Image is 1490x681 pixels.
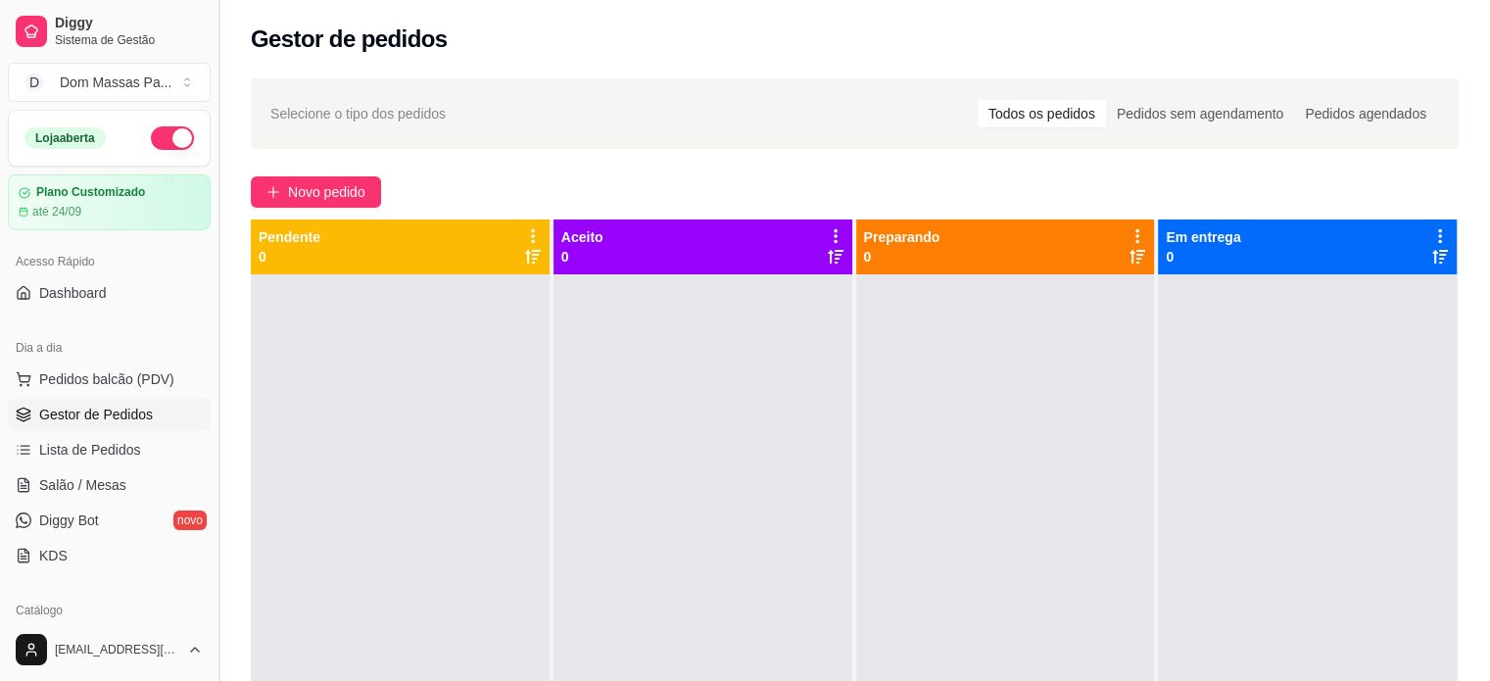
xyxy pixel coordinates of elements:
[266,185,280,199] span: plus
[55,32,203,48] span: Sistema de Gestão
[8,540,211,571] a: KDS
[39,283,107,303] span: Dashboard
[39,440,141,460] span: Lista de Pedidos
[39,511,99,530] span: Diggy Bot
[39,405,153,424] span: Gestor de Pedidos
[1166,227,1240,247] p: Em entrega
[8,505,211,536] a: Diggy Botnovo
[24,127,106,149] div: Loja aberta
[1294,100,1437,127] div: Pedidos agendados
[259,247,320,267] p: 0
[561,247,603,267] p: 0
[259,227,320,247] p: Pendente
[39,475,126,495] span: Salão / Mesas
[55,642,179,657] span: [EMAIL_ADDRESS][DOMAIN_NAME]
[864,247,940,267] p: 0
[8,469,211,501] a: Salão / Mesas
[8,8,211,55] a: DiggySistema de Gestão
[978,100,1106,127] div: Todos os pedidos
[1106,100,1294,127] div: Pedidos sem agendamento
[270,103,446,124] span: Selecione o tipo dos pedidos
[8,174,211,230] a: Plano Customizadoaté 24/09
[288,181,365,203] span: Novo pedido
[39,546,68,565] span: KDS
[151,126,194,150] button: Alterar Status
[8,595,211,626] div: Catálogo
[251,176,381,208] button: Novo pedido
[32,204,81,219] article: até 24/09
[8,399,211,430] a: Gestor de Pedidos
[8,434,211,465] a: Lista de Pedidos
[1166,247,1240,267] p: 0
[561,227,603,247] p: Aceito
[55,15,203,32] span: Diggy
[36,185,145,200] article: Plano Customizado
[8,364,211,395] button: Pedidos balcão (PDV)
[8,626,211,673] button: [EMAIL_ADDRESS][DOMAIN_NAME]
[60,73,171,92] div: Dom Massas Pa ...
[864,227,940,247] p: Preparando
[8,277,211,309] a: Dashboard
[251,24,448,55] h2: Gestor de pedidos
[8,63,211,102] button: Select a team
[24,73,44,92] span: D
[39,369,174,389] span: Pedidos balcão (PDV)
[8,332,211,364] div: Dia a dia
[8,246,211,277] div: Acesso Rápido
